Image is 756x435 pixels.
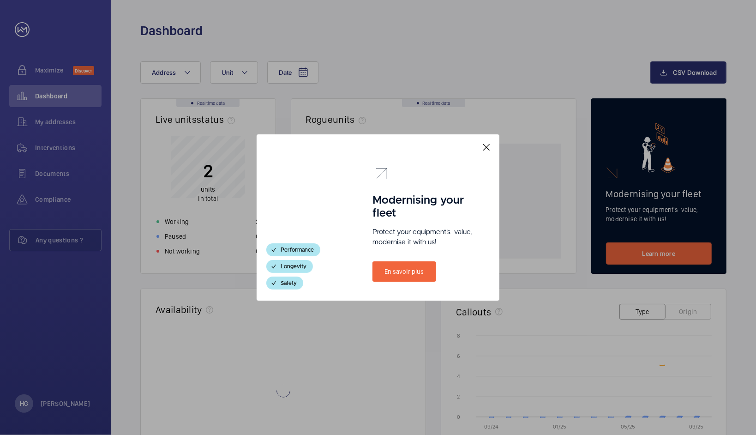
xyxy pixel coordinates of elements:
[266,277,303,290] div: Safety
[266,243,320,256] div: Performance
[266,260,313,273] div: Longevity
[372,227,475,248] p: Protect your equipment's value, modernise it with us!
[372,194,475,220] h1: Modernising your fleet
[372,261,436,282] a: En savoir plus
